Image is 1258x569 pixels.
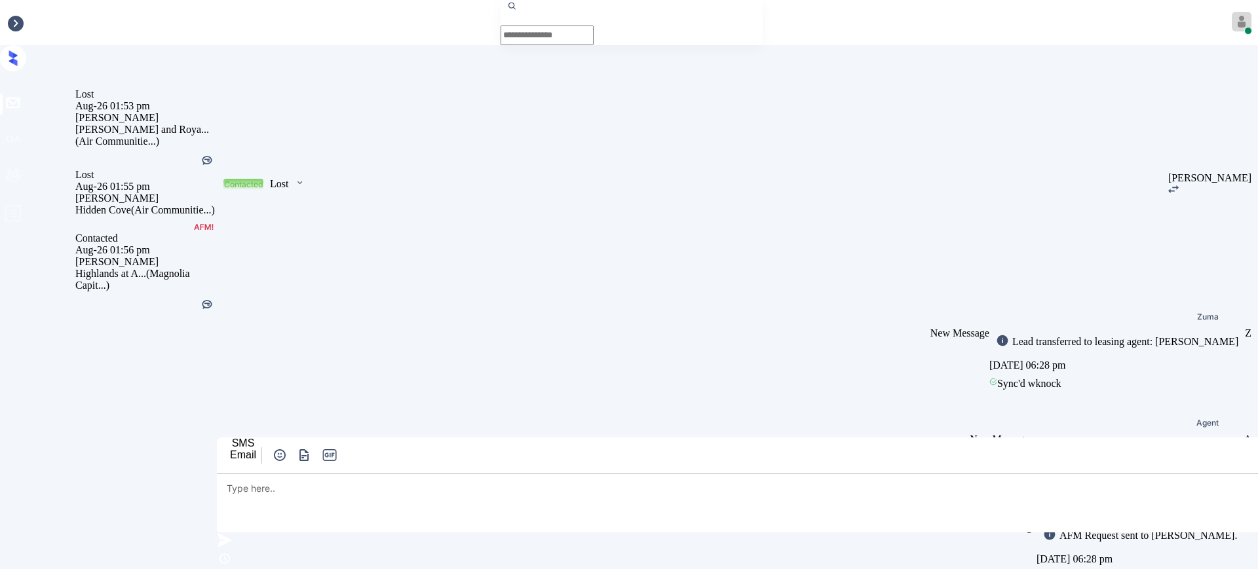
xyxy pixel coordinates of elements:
[1168,172,1251,184] div: [PERSON_NAME]
[75,169,217,181] div: Lost
[75,193,217,204] div: [PERSON_NAME]
[217,551,233,566] img: icon-zuma
[75,204,217,216] div: Hidden Cove (Air Communitie...)
[75,181,217,193] div: Aug-26 01:55 pm
[996,334,1009,347] img: icon-zuma
[200,154,214,169] div: Kelsey was silent
[230,449,256,461] div: Email
[75,268,217,291] div: Highlands at A... (Magnolia Capit...)
[930,327,989,339] span: New Message
[217,532,233,548] img: icon-zuma
[1245,327,1251,339] div: Z
[75,256,217,268] div: [PERSON_NAME]
[270,178,288,190] div: Lost
[1232,12,1251,31] img: avatar
[75,244,217,256] div: Aug-26 01:56 pm
[989,375,1245,393] div: Sync'd w knock
[989,356,1245,375] div: [DATE] 06:28 pm
[194,224,214,230] img: AFM not sent
[75,112,217,124] div: [PERSON_NAME]
[75,100,217,112] div: Aug-26 01:53 pm
[1196,419,1219,427] span: Agent
[1197,313,1219,321] div: Zuma
[75,232,217,244] div: Contacted
[1168,185,1179,193] img: icon-zuma
[7,17,31,29] div: Inbox
[1009,336,1238,348] div: Lead transferred to leasing agent: [PERSON_NAME]
[75,88,217,100] div: Lost
[200,298,214,311] img: Kelsey was silent
[296,447,313,463] img: icon-zuma
[200,298,214,313] div: Kelsey was silent
[295,177,305,189] img: icon-zuma
[272,447,288,463] img: icon-zuma
[230,437,256,449] div: SMS
[75,124,217,147] div: [PERSON_NAME] and Roya... (Air Communitie...)
[1244,433,1251,445] div: A
[4,204,22,227] span: profile
[194,223,214,232] div: AFM not sent
[200,154,214,167] img: Kelsey was silent
[224,179,263,189] div: Contacted
[970,433,1029,445] span: New Message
